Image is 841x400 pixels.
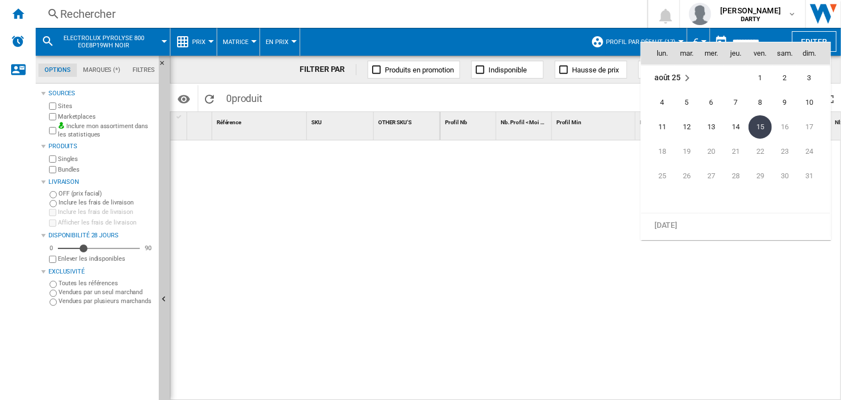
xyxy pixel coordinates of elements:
[723,139,748,164] td: Thursday August 21 2025
[797,66,830,91] td: Sunday August 3 2025
[676,116,698,138] span: 12
[641,188,830,213] tr: Week undefined
[641,115,674,139] td: Monday August 11 2025
[798,91,820,114] span: 10
[797,115,830,139] td: Sunday August 17 2025
[772,164,797,188] td: Saturday August 30 2025
[774,91,796,114] span: 9
[723,115,748,139] td: Thursday August 14 2025
[641,90,830,115] tr: Week 2
[641,164,674,188] td: Monday August 25 2025
[723,90,748,115] td: Thursday August 7 2025
[674,90,699,115] td: Tuesday August 5 2025
[676,91,698,114] span: 5
[674,42,699,65] th: mar.
[749,91,771,114] span: 8
[641,66,723,91] td: August 2025
[797,139,830,164] td: Sunday August 24 2025
[772,66,797,91] td: Saturday August 2 2025
[651,116,673,138] span: 11
[748,66,772,91] td: Friday August 1 2025
[774,67,796,89] span: 2
[674,139,699,164] td: Tuesday August 19 2025
[723,42,748,65] th: jeu.
[772,42,797,65] th: sam.
[654,221,677,230] span: [DATE]
[725,91,747,114] span: 7
[651,91,673,114] span: 4
[641,139,830,164] tr: Week 4
[700,116,722,138] span: 13
[772,90,797,115] td: Saturday August 9 2025
[699,115,723,139] td: Wednesday August 13 2025
[674,164,699,188] td: Tuesday August 26 2025
[725,116,747,138] span: 14
[772,115,797,139] td: Saturday August 16 2025
[674,115,699,139] td: Tuesday August 12 2025
[699,90,723,115] td: Wednesday August 6 2025
[641,42,674,65] th: lun.
[700,91,722,114] span: 6
[699,164,723,188] td: Wednesday August 27 2025
[797,42,830,65] th: dim.
[748,164,772,188] td: Friday August 29 2025
[797,164,830,188] td: Sunday August 31 2025
[641,213,830,238] tr: Week undefined
[699,139,723,164] td: Wednesday August 20 2025
[748,42,772,65] th: ven.
[748,139,772,164] td: Friday August 22 2025
[641,42,830,239] md-calendar: Calendar
[798,67,820,89] span: 3
[749,115,772,139] span: 15
[723,164,748,188] td: Thursday August 28 2025
[797,90,830,115] td: Sunday August 10 2025
[641,66,830,91] tr: Week 1
[641,139,674,164] td: Monday August 18 2025
[641,90,674,115] td: Monday August 4 2025
[748,115,772,139] td: Friday August 15 2025
[641,115,830,139] tr: Week 3
[699,42,723,65] th: mer.
[749,67,771,89] span: 1
[772,139,797,164] td: Saturday August 23 2025
[748,90,772,115] td: Friday August 8 2025
[641,164,830,188] tr: Week 5
[654,74,681,82] span: août 25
